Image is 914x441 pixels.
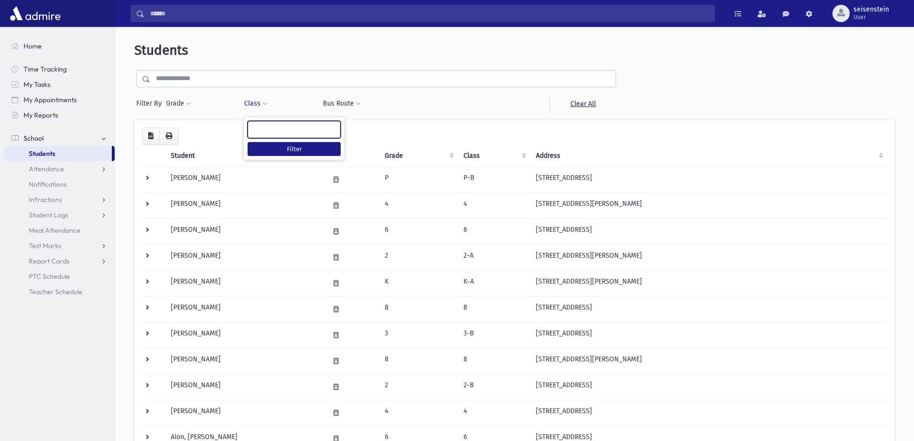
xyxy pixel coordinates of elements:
[379,270,458,296] td: K
[4,92,115,107] a: My Appointments
[854,13,889,21] span: User
[4,207,115,223] a: Student Logs
[458,167,530,192] td: P-B
[4,177,115,192] a: Notifications
[458,244,530,270] td: 2-A
[4,77,115,92] a: My Tasks
[854,6,889,13] span: seisenstein
[530,218,887,244] td: [STREET_ADDRESS]
[24,65,67,73] span: Time Tracking
[165,218,323,244] td: [PERSON_NAME]
[24,80,50,89] span: My Tasks
[458,400,530,426] td: 4
[165,348,323,374] td: [PERSON_NAME]
[165,145,323,167] th: Student: activate to sort column descending
[458,322,530,348] td: 3-B
[458,270,530,296] td: K-A
[29,257,70,265] span: Report Cards
[4,146,112,161] a: Students
[165,374,323,400] td: [PERSON_NAME]
[322,95,361,112] button: Bus Route
[29,287,83,296] span: Teacher Schedule
[24,111,58,119] span: My Reports
[379,348,458,374] td: 8
[530,192,887,218] td: [STREET_ADDRESS][PERSON_NAME]
[530,400,887,426] td: [STREET_ADDRESS]
[165,244,323,270] td: [PERSON_NAME]
[4,107,115,123] a: My Reports
[379,218,458,244] td: 6
[29,149,55,158] span: Students
[4,284,115,299] a: Teacher Schedule
[29,165,64,173] span: Attendance
[458,348,530,374] td: 8
[165,270,323,296] td: [PERSON_NAME]
[165,322,323,348] td: [PERSON_NAME]
[530,167,887,192] td: [STREET_ADDRESS]
[4,269,115,284] a: PTC Schedule
[24,95,77,104] span: My Appointments
[530,145,887,167] th: Address: activate to sort column ascending
[379,145,458,167] th: Grade: activate to sort column ascending
[134,42,188,58] span: Students
[29,211,68,219] span: Student Logs
[248,142,341,156] button: Filter
[458,296,530,322] td: 8
[458,374,530,400] td: 2-B
[4,192,115,207] a: Infractions
[29,272,70,281] span: PTC Schedule
[4,253,115,269] a: Report Cards
[379,192,458,218] td: 4
[136,98,166,108] span: Filter By
[379,400,458,426] td: 4
[530,244,887,270] td: [STREET_ADDRESS][PERSON_NAME]
[458,145,530,167] th: Class: activate to sort column ascending
[4,131,115,146] a: School
[379,374,458,400] td: 2
[29,180,67,189] span: Notifications
[4,161,115,177] a: Attendance
[4,238,115,253] a: Test Marks
[8,4,63,23] img: AdmirePro
[24,134,44,143] span: School
[165,192,323,218] td: [PERSON_NAME]
[144,5,714,22] input: Search
[29,195,62,204] span: Infractions
[165,400,323,426] td: [PERSON_NAME]
[29,241,61,250] span: Test Marks
[458,218,530,244] td: 6
[458,192,530,218] td: 4
[29,226,81,235] span: Meal Attendance
[159,128,178,145] button: Print
[165,167,323,192] td: [PERSON_NAME]
[4,223,115,238] a: Meal Attendance
[530,322,887,348] td: [STREET_ADDRESS]
[549,95,616,112] a: Clear All
[379,167,458,192] td: P
[530,374,887,400] td: [STREET_ADDRESS]
[530,296,887,322] td: [STREET_ADDRESS]
[24,42,42,50] span: Home
[244,95,268,112] button: Class
[379,244,458,270] td: 2
[4,61,115,77] a: Time Tracking
[379,296,458,322] td: 8
[379,322,458,348] td: 3
[530,348,887,374] td: [STREET_ADDRESS][PERSON_NAME]
[165,296,323,322] td: [PERSON_NAME]
[166,95,191,112] button: Grade
[530,270,887,296] td: [STREET_ADDRESS][PERSON_NAME]
[142,128,160,145] button: CSV
[4,38,115,54] a: Home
